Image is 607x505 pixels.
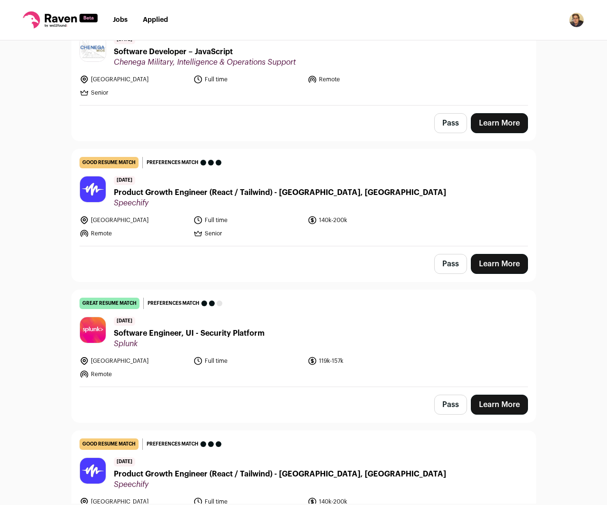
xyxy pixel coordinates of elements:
[80,215,188,225] li: [GEOGRAPHIC_DATA]
[148,299,199,308] span: Preferences match
[80,317,106,343] img: 0b8279a4ae0c47a7298bb075bd3dff23763e87688d10b31ca53e82ec31fdbb80.jpg
[72,149,536,246] a: good resume match Preferences match [DATE] Product Growth Engineer (React / Tailwind) - [GEOGRAPH...
[80,157,139,168] div: good resume match
[569,12,584,28] button: Open dropdown
[471,254,528,274] a: Learn More
[80,298,139,309] div: great resume match
[80,36,106,61] img: 6b23d1c531e13b5d5219ffcc2cc1e056ac1d774ac2161d0df216b915e4cf7ae8
[114,176,135,185] span: [DATE]
[114,480,446,489] span: Speechify
[193,356,302,366] li: Full time
[80,229,188,238] li: Remote
[193,229,302,238] li: Senior
[434,254,467,274] button: Pass
[80,438,139,450] div: good resume match
[471,113,528,133] a: Learn More
[114,468,446,480] span: Product Growth Engineer (React / Tailwind) - [GEOGRAPHIC_DATA], [GEOGRAPHIC_DATA]
[193,75,302,84] li: Full time
[434,113,467,133] button: Pass
[72,290,536,387] a: great resume match Preferences match [DATE] Software Engineer, UI - Security Platform Splunk [GEO...
[114,457,135,466] span: [DATE]
[80,88,188,97] li: Senior
[114,339,265,349] span: Splunk
[114,58,296,67] span: Chenega Military, Intelligence & Operations Support
[147,439,199,449] span: Preferences match
[471,395,528,415] a: Learn More
[114,46,296,58] span: Software Developer – JavaScript
[434,395,467,415] button: Pass
[72,9,536,105] a: good resume match Preferences match [DATE] Software Developer – JavaScript Chenega Military, Inte...
[193,215,302,225] li: Full time
[308,75,416,84] li: Remote
[80,176,106,202] img: 59b05ed76c69f6ff723abab124283dfa738d80037756823f9fc9e3f42b66bce3.jpg
[147,158,199,167] span: Preferences match
[143,17,168,23] a: Applied
[114,187,446,198] span: Product Growth Engineer (React / Tailwind) - [GEOGRAPHIC_DATA], [GEOGRAPHIC_DATA]
[308,356,416,366] li: 119k-157k
[80,458,106,484] img: 59b05ed76c69f6ff723abab124283dfa738d80037756823f9fc9e3f42b66bce3.jpg
[569,12,584,28] img: 19721738-medium_jpg
[80,75,188,84] li: [GEOGRAPHIC_DATA]
[114,317,135,326] span: [DATE]
[80,356,188,366] li: [GEOGRAPHIC_DATA]
[114,198,446,208] span: Speechify
[113,17,128,23] a: Jobs
[308,215,416,225] li: 140k-200k
[80,369,188,379] li: Remote
[114,328,265,339] span: Software Engineer, UI - Security Platform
